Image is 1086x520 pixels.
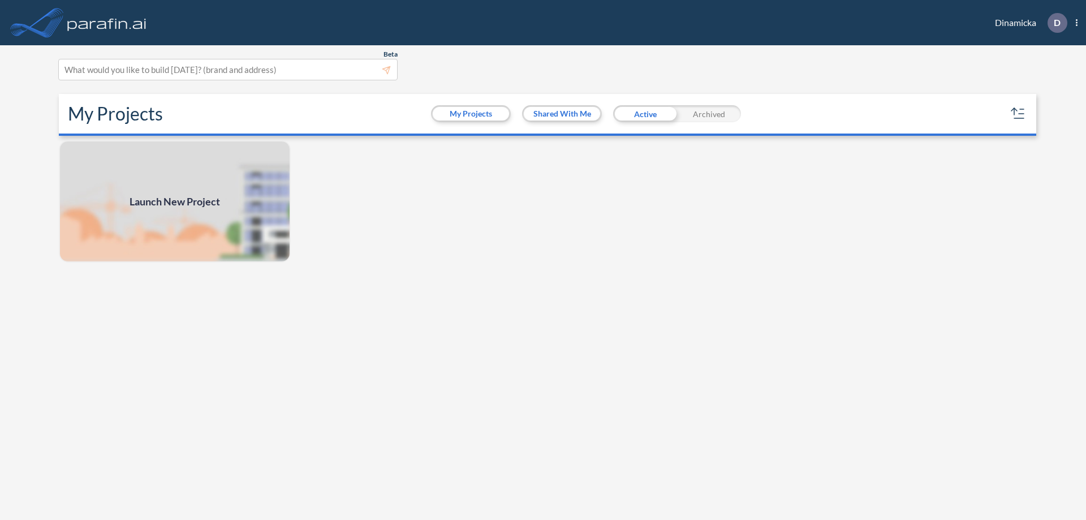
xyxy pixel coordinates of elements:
[65,11,149,34] img: logo
[383,50,398,59] span: Beta
[978,13,1078,33] div: Dinamicka
[59,140,291,263] img: add
[613,105,677,122] div: Active
[59,140,291,263] a: Launch New Project
[130,194,220,209] span: Launch New Project
[433,107,509,121] button: My Projects
[1009,105,1027,123] button: sort
[1054,18,1061,28] p: D
[677,105,741,122] div: Archived
[524,107,600,121] button: Shared With Me
[68,103,163,124] h2: My Projects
